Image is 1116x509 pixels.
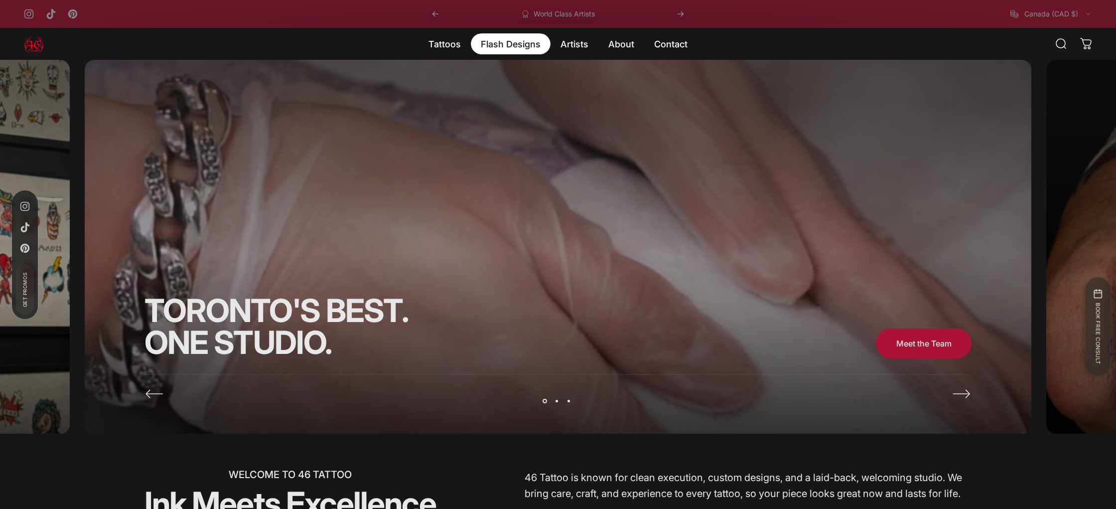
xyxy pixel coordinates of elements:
[551,33,598,54] summary: Artists
[1075,33,1097,55] a: 0 items
[598,33,644,54] summary: About
[418,33,697,54] nav: Primary
[471,33,551,54] summary: Flash Designs
[644,33,697,54] a: Contact
[418,33,471,54] summary: Tattoos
